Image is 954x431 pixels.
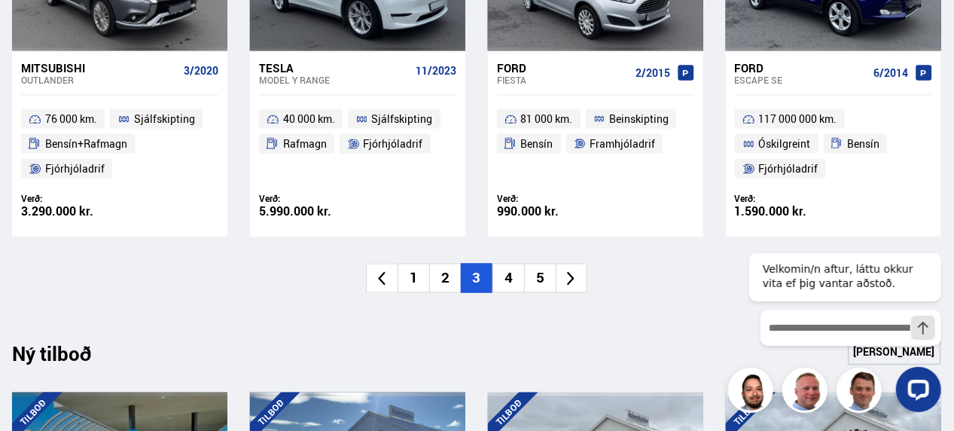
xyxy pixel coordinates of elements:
[726,51,941,237] a: Ford Escape SE 6/2014 117 000 000 km. Óskilgreint Bensín Fjórhjóladrif Verð: 1.590.000 kr.
[609,110,669,128] span: Beinskipting
[847,135,879,153] span: Bensín
[590,135,655,153] span: Framhjóladrif
[759,160,818,178] span: Fjórhjóladrif
[21,61,178,75] div: Mitsubishi
[497,61,630,75] div: Ford
[259,193,358,204] div: Verð:
[521,110,573,128] span: 81 000 km.
[364,135,423,153] span: Fjórhjóladrif
[259,75,410,85] div: Model Y RANGE
[45,160,105,178] span: Fjórhjóladrif
[134,110,195,128] span: Sjálfskipting
[521,135,553,153] span: Bensín
[283,110,335,128] span: 40 000 km.
[730,370,776,415] img: nhp88E3Fdnt1Opn2.png
[497,75,630,85] div: Fiesta
[184,65,218,77] span: 3/2020
[735,193,834,204] div: Verð:
[874,67,909,79] span: 6/2014
[735,205,834,218] div: 1.590.000 kr.
[12,343,117,374] div: Ný tilboð
[461,264,492,293] li: 3
[21,205,120,218] div: 3.290.000 kr.
[492,264,524,293] li: 4
[416,65,456,77] span: 11/2023
[524,264,556,293] li: 5
[21,193,120,204] div: Verð:
[398,264,429,293] li: 1
[12,51,227,237] a: Mitsubishi Outlander 3/2020 76 000 km. Sjálfskipting Bensín+Rafmagn Fjórhjóladrif Verð: 3.290.000...
[429,264,461,293] li: 2
[21,75,178,85] div: Outlander
[759,135,811,153] span: Óskilgreint
[283,135,327,153] span: Rafmagn
[735,75,868,85] div: Escape SE
[259,61,410,75] div: Tesla
[636,67,671,79] span: 2/2015
[250,51,465,237] a: Tesla Model Y RANGE 11/2023 40 000 km. Sjálfskipting Rafmagn Fjórhjóladrif Verð: 5.990.000 kr.
[45,110,97,128] span: 76 000 km.
[488,51,703,237] a: Ford Fiesta 2/2015 81 000 km. Beinskipting Bensín Framhjóladrif Verð: 990.000 kr.
[259,205,358,218] div: 5.990.000 kr.
[45,135,127,153] span: Bensín+Rafmagn
[737,226,947,424] iframe: LiveChat chat widget
[372,110,433,128] span: Sjálfskipting
[497,205,596,218] div: 990.000 kr.
[497,193,596,204] div: Verð:
[759,110,837,128] span: 117 000 000 km.
[735,61,868,75] div: Ford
